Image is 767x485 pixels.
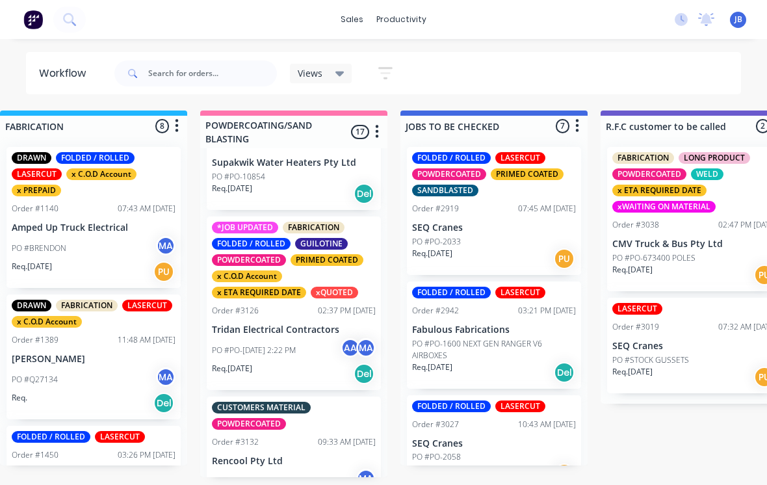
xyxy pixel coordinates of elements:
[212,287,306,298] div: x ETA REQUIRED DATE
[495,287,545,298] div: LASERCUT
[212,183,252,194] p: Req. [DATE]
[12,222,175,233] p: Amped Up Truck Electrical
[412,185,478,196] div: SANDBLASTED
[412,305,459,317] div: Order #2942
[318,305,376,317] div: 02:37 PM [DATE]
[291,254,363,266] div: PRIMED COATED
[212,305,259,317] div: Order #3126
[311,287,358,298] div: xQUOTED
[412,287,491,298] div: FOLDED / ROLLED
[12,316,82,328] div: x C.O.D Account
[412,419,459,430] div: Order #3027
[212,222,278,233] div: *JOB UPDATED
[691,168,723,180] div: WELD
[283,222,344,233] div: FABRICATION
[554,248,575,269] div: PU
[212,436,259,448] div: Order #3132
[12,334,58,346] div: Order #1389
[412,324,576,335] p: Fabulous Fabrications
[212,418,286,430] div: POWDERCOATED
[118,334,175,346] div: 11:48 AM [DATE]
[118,203,175,215] div: 07:43 AM [DATE]
[612,354,689,366] p: PO #STOCK GUSSETS
[412,438,576,449] p: SEQ Cranes
[612,264,653,276] p: Req. [DATE]
[212,456,376,467] p: Rencool Pty Ltd
[6,147,181,288] div: DRAWNFOLDED / ROLLEDLASERCUTx C.O.D Accountx PREPAIDOrder #114007:43 AM [DATE]Amped Up Truck Elec...
[356,338,376,358] div: MA
[122,300,172,311] div: LASERCUT
[153,261,174,282] div: PU
[212,270,282,282] div: x C.O.D Account
[212,171,265,183] p: PO #PO-10854
[156,367,175,387] div: MA
[118,449,175,461] div: 03:26 PM [DATE]
[12,185,61,196] div: x PREPAID
[56,152,135,164] div: FOLDED / ROLLED
[12,392,27,404] p: Req.
[679,152,750,164] div: LONG PRODUCT
[156,236,175,256] div: MA
[612,152,674,164] div: FABRICATION
[12,152,51,164] div: DRAWN
[12,261,52,272] p: Req. [DATE]
[354,183,374,204] div: Del
[12,449,58,461] div: Order #1450
[334,10,370,29] div: sales
[612,303,662,315] div: LASERCUT
[518,419,576,430] div: 10:43 AM [DATE]
[554,362,575,383] div: Del
[295,238,348,250] div: GUILOTINE
[148,60,277,86] input: Search for orders...
[495,400,545,412] div: LASERCUT
[212,157,376,168] p: Supakwik Water Heaters Pty Ltd
[612,168,686,180] div: POWDERCOATED
[212,345,296,356] p: PO #PO-[DATE] 2:22 PM
[56,300,118,311] div: FABRICATION
[12,431,90,443] div: FOLDED / ROLLED
[12,242,66,254] p: PO #BRENDON
[6,295,181,419] div: DRAWNFABRICATIONLASERCUTx C.O.D AccountOrder #138911:48 AM [DATE][PERSON_NAME]PO #Q27134MAReq.Del
[212,254,286,266] div: POWDERCOATED
[612,185,707,196] div: x ETA REQUIRED DATE
[207,98,381,210] div: Order #310207:29 AM [DATE]Supakwik Water Heaters Pty LtdPO #PO-10854Req.[DATE]Del
[612,366,653,378] p: Req. [DATE]
[39,66,92,81] div: Workflow
[412,236,461,248] p: PO #PO-2033
[412,152,491,164] div: FOLDED / ROLLED
[12,300,51,311] div: DRAWN
[66,168,136,180] div: x C.O.D Account
[495,152,545,164] div: LASERCUT
[412,168,486,180] div: POWDERCOATED
[212,238,291,250] div: FOLDED / ROLLED
[734,14,742,25] span: JB
[12,203,58,215] div: Order #1140
[518,305,576,317] div: 03:21 PM [DATE]
[412,338,576,361] p: PO #PO-1600 NEXT GEN RANGER V6 AIRBOXES
[407,282,581,389] div: FOLDED / ROLLEDLASERCUTOrder #294203:21 PM [DATE]Fabulous FabricationsPO #PO-1600 NEXT GEN RANGER...
[412,222,576,233] p: SEQ Cranes
[212,402,311,413] div: CUSTOMERS MATERIAL
[518,203,576,215] div: 07:45 AM [DATE]
[612,201,716,213] div: xWAITING ON MATERIAL
[412,361,452,373] p: Req. [DATE]
[612,321,659,333] div: Order #3019
[207,216,381,390] div: *JOB UPDATEDFABRICATIONFOLDED / ROLLEDGUILOTINEPOWDERCOATEDPRIMED COATEDx C.O.D Accountx ETA REQU...
[153,393,174,413] div: Del
[298,66,322,80] span: Views
[23,10,43,29] img: Factory
[412,203,459,215] div: Order #2919
[318,436,376,448] div: 09:33 AM [DATE]
[412,400,491,412] div: FOLDED / ROLLED
[354,363,374,384] div: Del
[612,252,695,264] p: PO #PO-673400 POLES
[491,168,564,180] div: PRIMED COATED
[412,451,461,463] p: PO #PO-2058
[12,374,58,386] p: PO #Q27134
[95,431,145,443] div: LASERCUT
[12,354,175,365] p: [PERSON_NAME]
[412,248,452,259] p: Req. [DATE]
[370,10,433,29] div: productivity
[612,219,659,231] div: Order #3038
[12,168,62,180] div: LASERCUT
